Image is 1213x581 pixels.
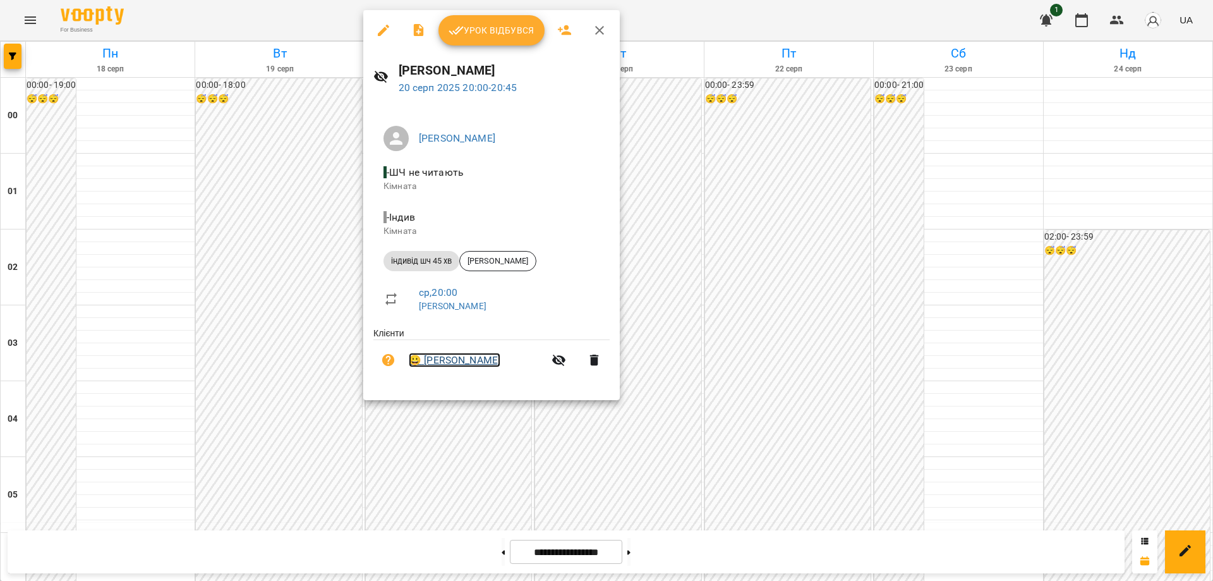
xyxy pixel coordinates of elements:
button: Урок відбувся [438,15,545,46]
a: 20 серп 2025 20:00-20:45 [399,82,517,94]
span: - ШЧ не читають [383,166,466,178]
span: - Індив [383,211,418,223]
a: ср , 20:00 [419,286,457,298]
a: [PERSON_NAME] [419,132,495,144]
span: [PERSON_NAME] [460,255,536,267]
a: 😀 [PERSON_NAME] [409,353,500,368]
div: [PERSON_NAME] [459,251,536,271]
p: Кімната [383,180,600,193]
h6: [PERSON_NAME] [399,61,610,80]
button: Візит ще не сплачено. Додати оплату? [373,345,404,376]
span: Урок відбувся [449,23,534,38]
span: індивід шч 45 хв [383,255,459,267]
a: [PERSON_NAME] [419,301,486,311]
p: Кімната [383,225,600,238]
ul: Клієнти [373,327,610,386]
